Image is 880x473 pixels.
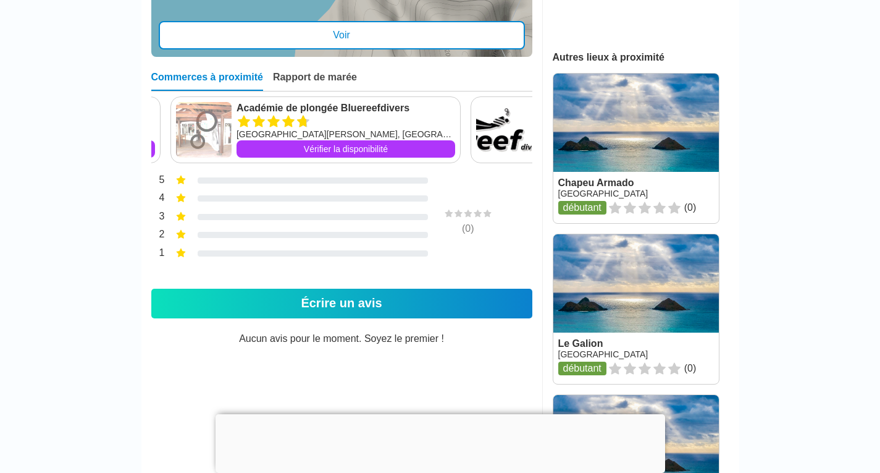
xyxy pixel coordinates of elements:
img: Académie de plongée Bluereefdivers [176,102,232,158]
font: Commerces à proximité [151,72,263,82]
font: 1 [159,247,165,258]
font: 3 [159,211,165,221]
font: 2 [159,229,165,239]
font: Voir [333,30,350,40]
font: 0 [465,223,471,234]
iframe: Publicité [216,414,665,470]
a: Vérifier la disponibilité [237,140,455,158]
font: 5 [159,174,165,185]
font: Académie de plongée Bluereefdivers [237,103,409,113]
font: ( [462,223,465,234]
font: ) [471,223,474,234]
font: Vérifier la disponibilité [304,144,388,154]
font: Autres lieux à proximité [553,52,664,62]
a: Académie de plongée Bluereefdivers [237,102,455,114]
font: 4 [159,192,165,203]
font: Écrire un avis [301,296,382,310]
font: Aucun avis pour le moment. Soyez le premier ! [239,333,444,344]
font: [GEOGRAPHIC_DATA][PERSON_NAME], [GEOGRAPHIC_DATA], null [237,129,511,139]
font: Rapport de marée [273,72,357,82]
a: Écrire un avis [151,289,532,318]
img: Plongeurs de récifs [476,102,532,158]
